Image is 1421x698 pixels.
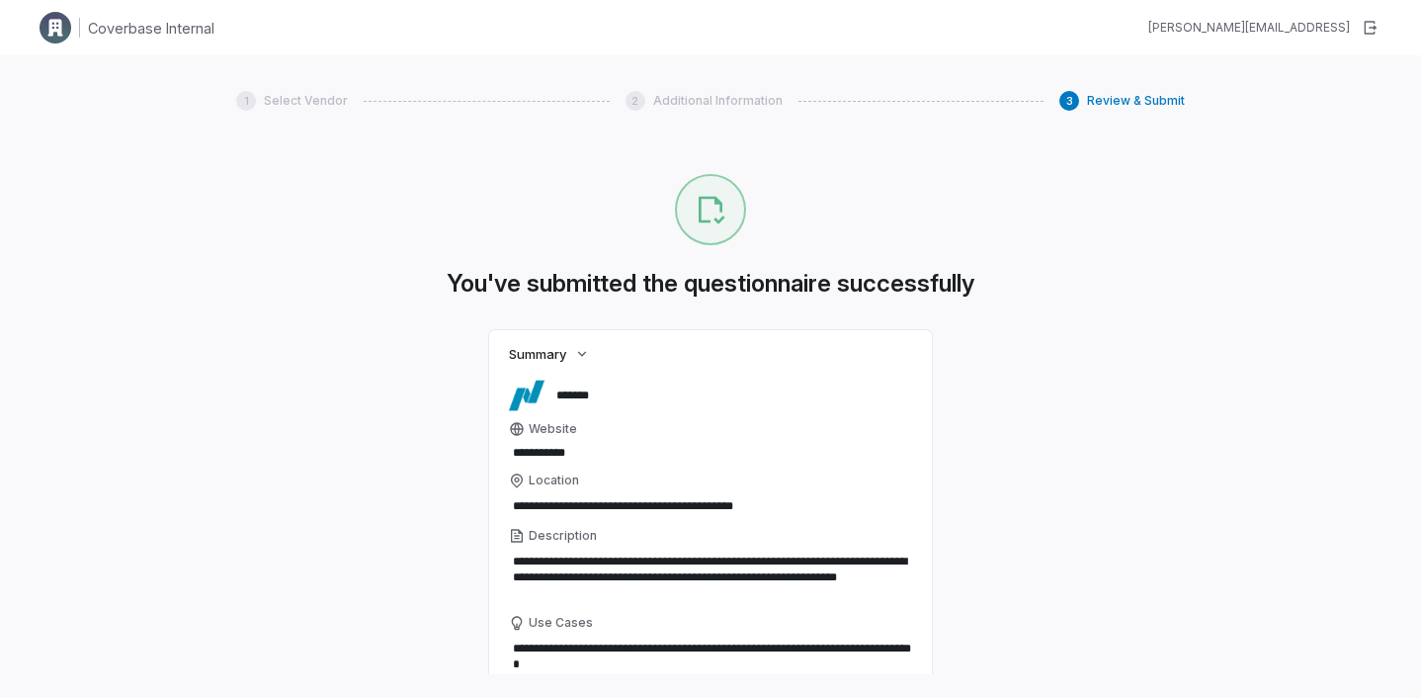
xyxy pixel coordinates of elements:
div: [PERSON_NAME][EMAIL_ADDRESS] [1148,20,1350,36]
textarea: Use Cases [509,635,912,678]
button: Summary [503,336,596,372]
span: Location [529,473,579,488]
textarea: Description [509,548,912,607]
span: Summary [509,345,566,363]
span: Additional Information [653,93,783,109]
span: Review & Submit [1087,93,1185,109]
span: Description [529,528,597,544]
img: Clerk Logo [40,12,71,44]
span: Select Vendor [264,93,348,109]
div: 3 [1059,91,1079,111]
span: Use Cases [529,615,593,631]
div: 1 [236,91,256,111]
input: Location [509,492,912,520]
h1: You've submitted the questionnaire successfully [447,269,974,299]
input: Website [509,441,880,465]
div: 2 [626,91,645,111]
span: Website [529,421,577,437]
h1: Coverbase Internal [88,18,214,39]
